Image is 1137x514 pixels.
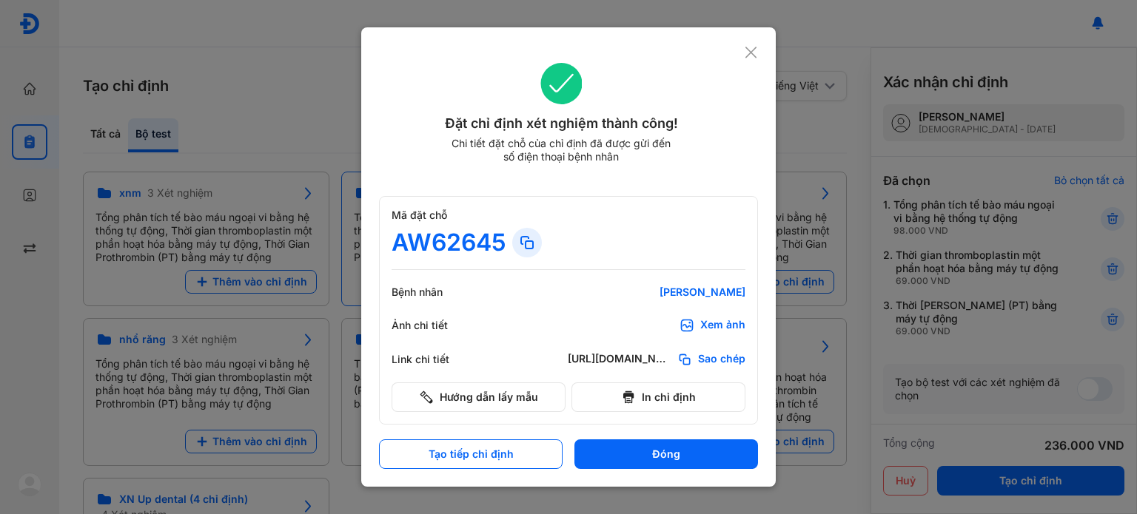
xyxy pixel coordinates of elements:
button: Hướng dẫn lấy mẫu [392,382,566,412]
button: In chỉ định [571,382,745,412]
div: AW62645 [392,228,506,257]
div: Link chi tiết [392,353,480,366]
div: Xem ảnh [700,318,745,333]
div: Đặt chỉ định xét nghiệm thành công! [379,113,744,134]
div: Bệnh nhân [392,285,480,299]
div: Mã đặt chỗ [392,209,745,222]
button: Đóng [574,439,758,469]
div: Ảnh chi tiết [392,319,480,332]
div: [URL][DOMAIN_NAME] [568,352,671,367]
div: Chi tiết đặt chỗ của chỉ định đã được gửi đến số điện thoại bệnh nhân [445,137,677,163]
div: [PERSON_NAME] [568,285,745,299]
span: Sao chép [698,352,745,367]
button: Tạo tiếp chỉ định [379,439,563,469]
